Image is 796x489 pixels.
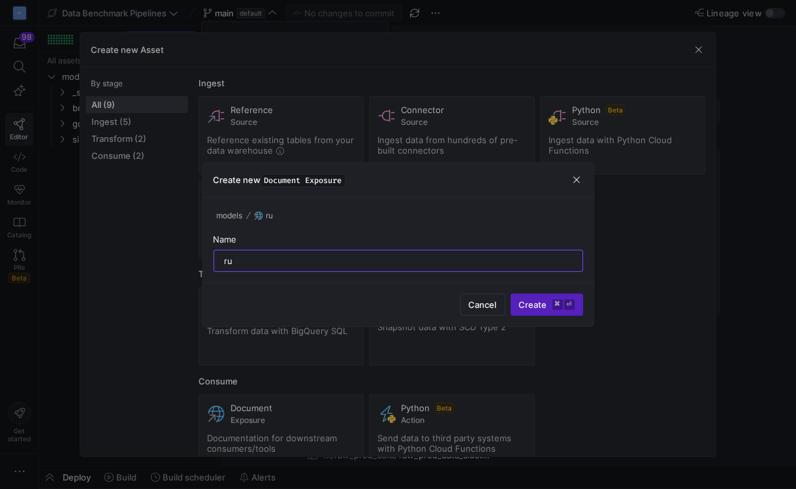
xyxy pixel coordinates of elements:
span: Cancel [469,299,497,310]
button: ru [251,208,276,224]
button: models [214,208,246,224]
span: ru [266,211,273,220]
button: Create⌘⏎ [511,294,583,316]
span: models [217,211,243,220]
span: Create [519,299,575,310]
h3: Create new [214,175,345,185]
span: Name [214,234,237,244]
span: Document Exposure [261,174,345,187]
kbd: ⏎ [564,299,575,310]
kbd: ⌘ [552,299,563,310]
button: Cancel [460,294,505,316]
